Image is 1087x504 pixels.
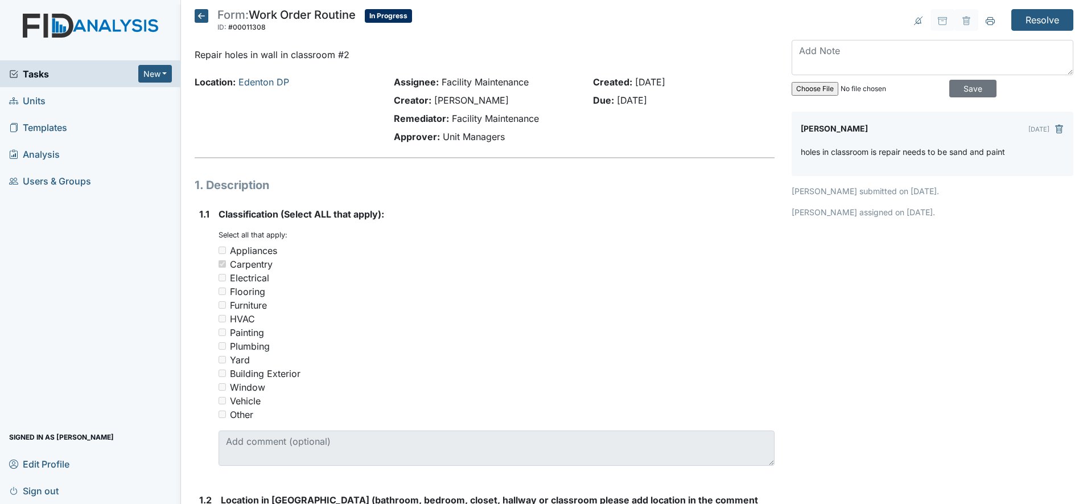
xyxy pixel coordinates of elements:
[230,380,265,394] div: Window
[230,339,270,353] div: Plumbing
[195,76,236,88] strong: Location:
[394,131,440,142] strong: Approver:
[394,76,439,88] strong: Assignee:
[230,408,253,421] div: Other
[230,244,277,257] div: Appliances
[443,131,505,142] span: Unit Managers
[792,185,1073,197] p: [PERSON_NAME] submitted on [DATE].
[138,65,172,83] button: New
[394,113,449,124] strong: Remediator:
[9,92,46,109] span: Units
[949,80,997,97] input: Save
[219,208,384,220] span: Classification (Select ALL that apply):
[792,206,1073,218] p: [PERSON_NAME] assigned on [DATE].
[219,288,226,295] input: Flooring
[219,274,226,281] input: Electrical
[219,411,226,418] input: Other
[801,121,868,137] label: [PERSON_NAME]
[238,76,289,88] a: Edenton DP
[219,329,226,336] input: Painting
[1011,9,1073,31] input: Resolve
[230,367,300,380] div: Building Exterior
[230,353,250,367] div: Yard
[199,207,209,221] label: 1.1
[9,118,67,136] span: Templates
[217,8,249,22] span: Form:
[217,23,227,31] span: ID:
[434,95,509,106] span: [PERSON_NAME]
[365,9,412,23] span: In Progress
[394,95,431,106] strong: Creator:
[219,315,226,322] input: HVAC
[217,9,356,34] div: Work Order Routine
[593,95,614,106] strong: Due:
[635,76,665,88] span: [DATE]
[9,67,138,81] a: Tasks
[219,342,226,350] input: Plumbing
[230,298,267,312] div: Furniture
[442,76,529,88] span: Facility Maintenance
[219,247,226,254] input: Appliances
[230,257,273,271] div: Carpentry
[230,271,269,285] div: Electrical
[219,356,226,363] input: Yard
[593,76,632,88] strong: Created:
[230,312,255,326] div: HVAC
[617,95,647,106] span: [DATE]
[195,177,775,194] h1: 1. Description
[801,146,1005,158] p: holes in classroom is repair needs to be sand and paint
[9,172,91,190] span: Users & Groups
[219,301,226,309] input: Furniture
[219,370,226,377] input: Building Exterior
[219,260,226,268] input: Carpentry
[228,23,266,31] span: #00011308
[9,145,60,163] span: Analysis
[1028,125,1049,133] small: [DATE]
[219,397,226,404] input: Vehicle
[230,285,265,298] div: Flooring
[9,428,114,446] span: Signed in as [PERSON_NAME]
[195,48,775,62] p: Repair holes in wall in classroom #2
[452,113,539,124] span: Facility Maintenance
[219,383,226,391] input: Window
[230,394,261,408] div: Vehicle
[9,482,59,499] span: Sign out
[9,455,69,473] span: Edit Profile
[219,231,287,239] small: Select all that apply:
[230,326,264,339] div: Painting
